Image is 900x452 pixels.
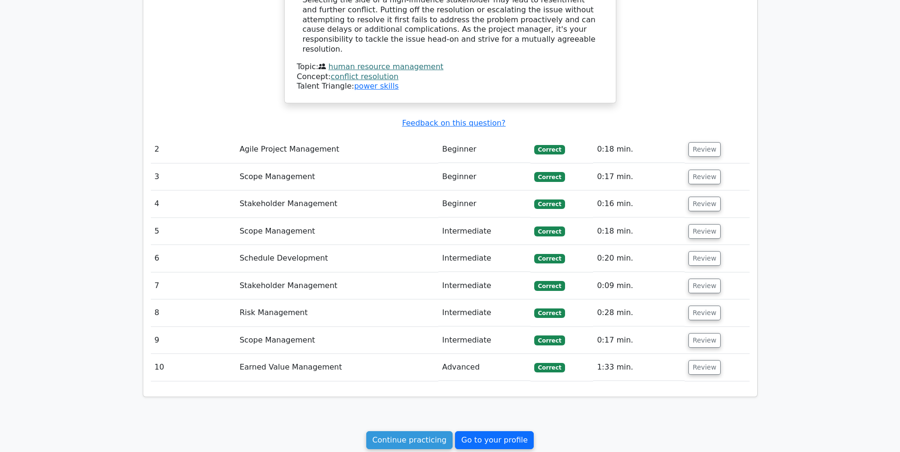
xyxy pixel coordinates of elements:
[534,226,565,236] span: Correct
[151,327,236,354] td: 9
[534,335,565,345] span: Correct
[438,354,530,381] td: Advanced
[455,431,534,449] a: Go to your profile
[151,190,236,217] td: 4
[593,245,684,272] td: 0:20 min.
[688,224,721,239] button: Review
[688,170,721,184] button: Review
[438,190,530,217] td: Beginner
[534,308,565,318] span: Correct
[151,245,236,272] td: 6
[236,299,438,326] td: Risk Management
[366,431,453,449] a: Continue practicing
[688,306,721,320] button: Review
[593,272,684,299] td: 0:09 min.
[438,245,530,272] td: Intermediate
[438,218,530,245] td: Intermediate
[593,354,684,381] td: 1:33 min.
[151,272,236,299] td: 7
[534,254,565,263] span: Correct
[328,62,443,71] a: human resource management
[236,354,438,381] td: Earned Value Management
[688,279,721,293] button: Review
[593,163,684,190] td: 0:17 min.
[593,218,684,245] td: 0:18 min.
[534,199,565,209] span: Correct
[688,333,721,348] button: Review
[438,327,530,354] td: Intermediate
[593,136,684,163] td: 0:18 min.
[688,142,721,157] button: Review
[593,299,684,326] td: 0:28 min.
[236,163,438,190] td: Scope Management
[151,163,236,190] td: 3
[688,251,721,266] button: Review
[151,354,236,381] td: 10
[236,190,438,217] td: Stakeholder Management
[402,118,505,127] a: Feedback on this question?
[534,363,565,372] span: Correct
[593,327,684,354] td: 0:17 min.
[236,136,438,163] td: Agile Project Management
[438,163,530,190] td: Beginner
[236,327,438,354] td: Scope Management
[593,190,684,217] td: 0:16 min.
[534,281,565,290] span: Correct
[297,72,603,82] div: Concept:
[151,299,236,326] td: 8
[236,245,438,272] td: Schedule Development
[151,136,236,163] td: 2
[331,72,399,81] a: conflict resolution
[354,81,399,90] a: power skills
[438,136,530,163] td: Beginner
[236,218,438,245] td: Scope Management
[438,299,530,326] td: Intermediate
[297,62,603,72] div: Topic:
[151,218,236,245] td: 5
[688,197,721,211] button: Review
[297,62,603,91] div: Talent Triangle:
[236,272,438,299] td: Stakeholder Management
[688,360,721,375] button: Review
[438,272,530,299] td: Intermediate
[534,145,565,154] span: Correct
[534,172,565,181] span: Correct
